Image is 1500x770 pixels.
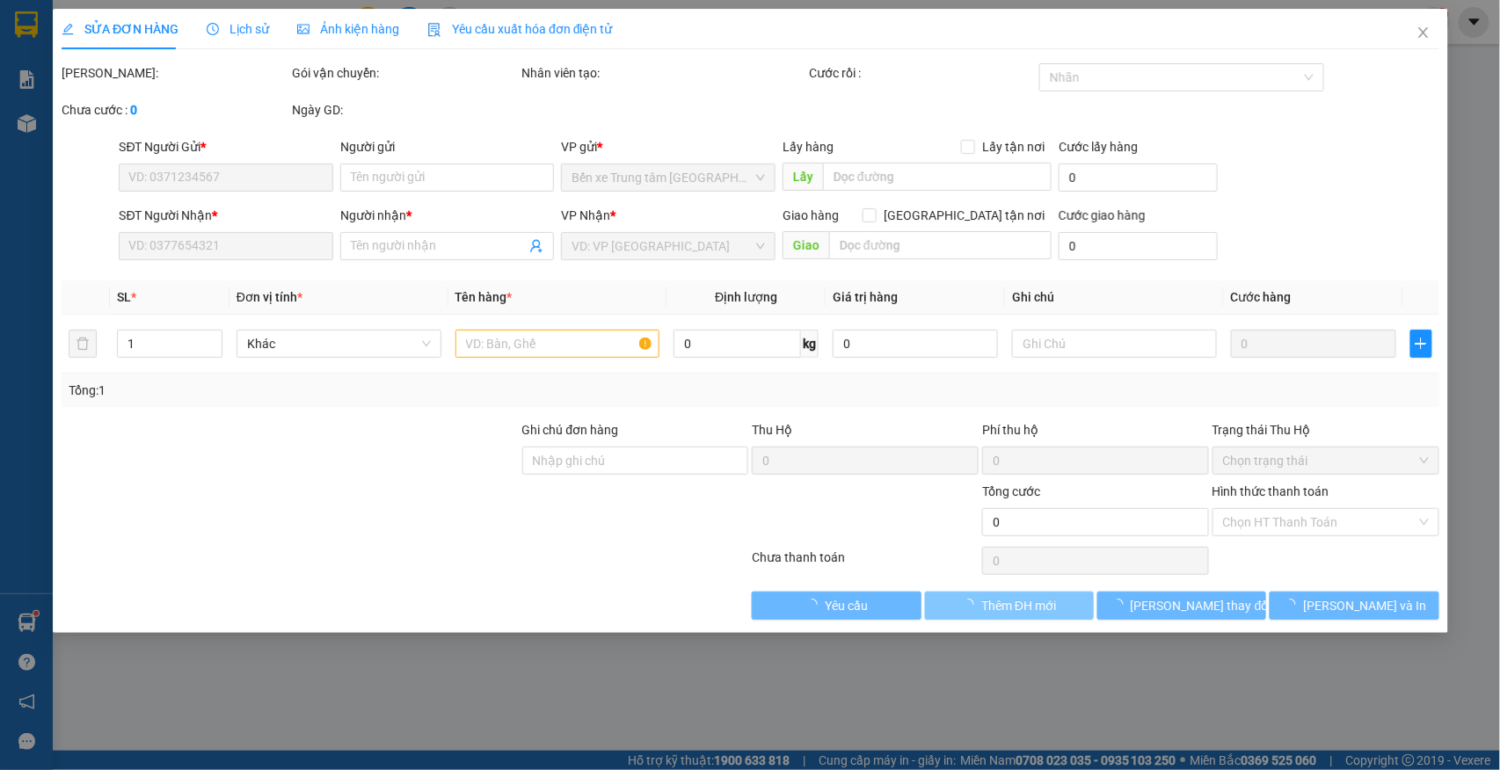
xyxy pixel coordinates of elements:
[1212,484,1329,498] label: Hình thức thanh toán
[982,420,1209,447] div: Phí thu hộ
[833,290,898,304] span: Giá trị hàng
[783,231,829,259] span: Giao
[427,23,441,37] img: icon
[982,484,1040,498] span: Tổng cước
[825,596,868,615] span: Yêu cầu
[1222,447,1428,474] span: Chọn trạng thái
[1231,330,1396,358] input: 0
[1284,599,1303,611] span: loading
[1270,592,1438,620] button: [PERSON_NAME] và In
[521,447,748,475] input: Ghi chú đơn hàng
[1012,330,1217,358] input: Ghi Chú
[823,163,1052,191] input: Dọc đường
[62,63,288,83] div: [PERSON_NAME]:
[1212,420,1438,439] div: Trạng thái Thu Hộ
[119,137,333,156] div: SĐT Người Gửi
[427,22,613,36] span: Yêu cầu xuất hóa đơn điện tử
[975,137,1052,156] span: Lấy tận nơi
[62,22,178,36] span: SỬA ĐƠN HÀNG
[750,548,980,578] div: Chưa thanh toán
[783,208,839,222] span: Giao hàng
[572,164,765,191] span: Bến xe Trung tâm Lào Cai
[207,22,269,36] span: Lịch sử
[207,23,219,35] span: clock-circle
[801,330,819,358] span: kg
[455,290,512,304] span: Tên hàng
[1059,163,1218,192] input: Cước lấy hàng
[829,231,1052,259] input: Dọc đường
[236,290,302,304] span: Đơn vị tính
[1409,330,1431,358] button: plus
[297,23,309,35] span: picture
[1398,9,1447,58] button: Close
[561,208,610,222] span: VP Nhận
[1059,140,1138,154] label: Cước lấy hàng
[809,63,1036,83] div: Cước rồi :
[561,137,775,156] div: VP gửi
[924,592,1093,620] button: Thêm ĐH mới
[1410,337,1431,351] span: plus
[1005,280,1224,315] th: Ghi chú
[69,330,97,358] button: delete
[529,239,543,253] span: user-add
[297,22,399,36] span: Ảnh kiện hàng
[291,100,518,120] div: Ngày GD:
[1231,290,1292,304] span: Cước hàng
[805,599,825,611] span: loading
[62,100,288,120] div: Chưa cước :
[246,331,430,357] span: Khác
[521,63,805,83] div: Nhân viên tạo:
[715,290,777,304] span: Định lượng
[340,206,555,225] div: Người nhận
[455,330,659,358] input: VD: Bàn, Ghế
[1131,596,1271,615] span: [PERSON_NAME] thay đổi
[1097,592,1266,620] button: [PERSON_NAME] thay đổi
[1416,25,1430,40] span: close
[340,137,555,156] div: Người gửi
[752,592,921,620] button: Yêu cầu
[783,140,834,154] span: Lấy hàng
[130,103,137,117] b: 0
[1111,599,1131,611] span: loading
[962,599,981,611] span: loading
[1059,208,1146,222] label: Cước giao hàng
[119,206,333,225] div: SĐT Người Nhận
[877,206,1052,225] span: [GEOGRAPHIC_DATA] tận nơi
[1303,596,1426,615] span: [PERSON_NAME] và In
[752,423,792,437] span: Thu Hộ
[62,23,74,35] span: edit
[69,381,579,400] div: Tổng: 1
[291,63,518,83] div: Gói vận chuyển:
[521,423,618,437] label: Ghi chú đơn hàng
[1059,232,1218,260] input: Cước giao hàng
[981,596,1056,615] span: Thêm ĐH mới
[117,290,131,304] span: SL
[783,163,823,191] span: Lấy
